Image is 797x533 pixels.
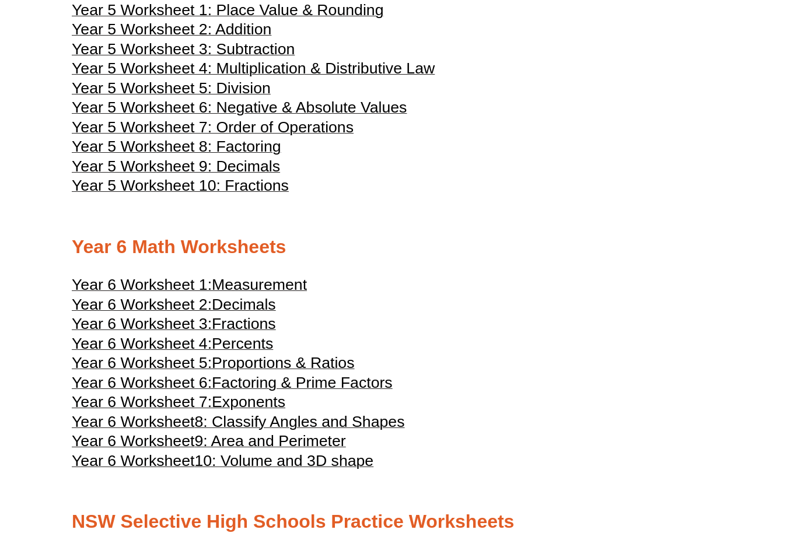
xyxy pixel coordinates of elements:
[72,80,271,97] span: Year 5 Worksheet 5: Division
[72,65,435,77] a: Year 5 Worksheet 4: Multiplication & Distributive Law
[72,419,405,430] a: Year 6 Worksheet8: Classify Angles and Shapes
[72,158,280,176] span: Year 5 Worksheet 9: Decimals
[72,433,194,450] span: Year 6 Worksheet
[72,413,194,431] span: Year 6 Worksheet
[72,276,212,294] span: Year 6 Worksheet 1:
[72,341,273,352] a: Year 6 Worksheet 4:Percents
[72,119,354,136] span: Year 5 Worksheet 7: Order of Operations
[212,355,354,372] span: Proportions & Ratios
[72,282,307,293] a: Year 6 Worksheet 1:Measurement
[212,276,307,294] span: Measurement
[212,296,276,314] span: Decimals
[72,360,355,371] a: Year 6 Worksheet 5:Proportions & Ratios
[194,413,404,431] span: 8: Classify Angles and Shapes
[72,138,281,156] span: Year 5 Worksheet 8: Factoring
[72,124,354,136] a: Year 5 Worksheet 7: Order of Operations
[72,301,276,313] a: Year 6 Worksheet 2:Decimals
[72,7,383,19] a: Year 5 Worksheet 1: Place Value & Rounding
[72,104,407,116] a: Year 5 Worksheet 6: Negative & Absolute Values
[72,236,725,260] h2: Year 6 Math Worksheets
[212,315,276,333] span: Fractions
[212,374,393,392] span: Factoring & Prime Factors
[72,60,435,78] span: Year 5 Worksheet 4: Multiplication & Distributive Law
[72,21,271,38] span: Year 5 Worksheet 2: Addition
[72,453,194,470] span: Year 6 Worksheet
[72,458,373,469] a: Year 6 Worksheet10: Volume and 3D shape
[72,355,212,372] span: Year 6 Worksheet 5:
[72,335,212,353] span: Year 6 Worksheet 4:
[739,477,797,533] iframe: Chat Widget
[72,296,212,314] span: Year 6 Worksheet 2:
[212,394,285,411] span: Exponents
[72,438,346,450] a: Year 6 Worksheet9: Area and Perimeter
[72,163,280,175] a: Year 5 Worksheet 9: Decimals
[72,315,212,333] span: Year 6 Worksheet 3:
[194,453,373,470] span: 10: Volume and 3D shape
[72,143,281,155] a: Year 5 Worksheet 8: Factoring
[72,394,212,411] span: Year 6 Worksheet 7:
[72,46,295,58] a: Year 5 Worksheet 3: Subtraction
[72,321,276,332] a: Year 6 Worksheet 3:Fractions
[72,26,271,38] a: Year 5 Worksheet 2: Addition
[72,41,295,58] span: Year 5 Worksheet 3: Subtraction
[72,85,271,97] a: Year 5 Worksheet 5: Division
[212,335,273,353] span: Percents
[72,380,393,391] a: Year 6 Worksheet 6:Factoring & Prime Factors
[72,183,289,194] a: Year 5 Worksheet 10: Fractions
[72,374,212,392] span: Year 6 Worksheet 6:
[72,399,285,411] a: Year 6 Worksheet 7:Exponents
[72,99,407,117] span: Year 5 Worksheet 6: Negative & Absolute Values
[72,2,383,19] span: Year 5 Worksheet 1: Place Value & Rounding
[194,433,345,450] span: 9: Area and Perimeter
[72,177,289,195] span: Year 5 Worksheet 10: Fractions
